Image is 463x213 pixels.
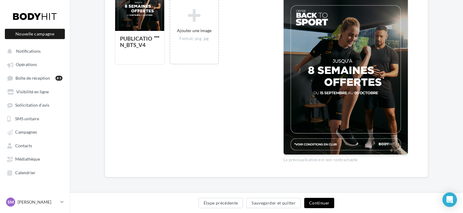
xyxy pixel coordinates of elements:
button: Nouvelle campagne [5,29,65,39]
a: Contacts [4,140,66,151]
a: Calendrier [4,167,66,178]
span: Notifications [16,48,41,54]
button: Notifications [4,45,64,56]
span: Calendrier [15,170,35,175]
a: Boîte de réception83 [4,72,66,84]
p: [PERSON_NAME] [18,199,58,205]
div: Open Intercom Messenger [442,192,457,207]
div: PUBLICATION_BTS_V4 [120,35,152,48]
a: SM [PERSON_NAME] [5,196,65,208]
button: Sauvegarder et quitter [246,198,301,208]
span: SMS unitaire [15,116,39,121]
button: Étape précédente [198,198,243,208]
a: Campagnes [4,126,66,137]
a: Visibilité en ligne [4,86,66,97]
a: Médiathèque [4,153,66,164]
span: Campagnes [15,130,37,135]
button: Continuer [304,198,334,208]
div: La prévisualisation est non-contractuelle [283,155,408,163]
span: SM [8,199,14,205]
span: Boîte de réception [15,75,50,81]
span: Sollicitation d'avis [15,103,49,108]
span: Médiathèque [15,157,40,162]
a: Sollicitation d'avis [4,99,66,110]
a: Opérations [4,59,66,70]
a: SMS unitaire [4,113,66,124]
span: Visibilité en ligne [16,89,49,94]
span: Opérations [16,62,37,67]
span: Contacts [15,143,32,148]
div: 83 [55,76,62,81]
